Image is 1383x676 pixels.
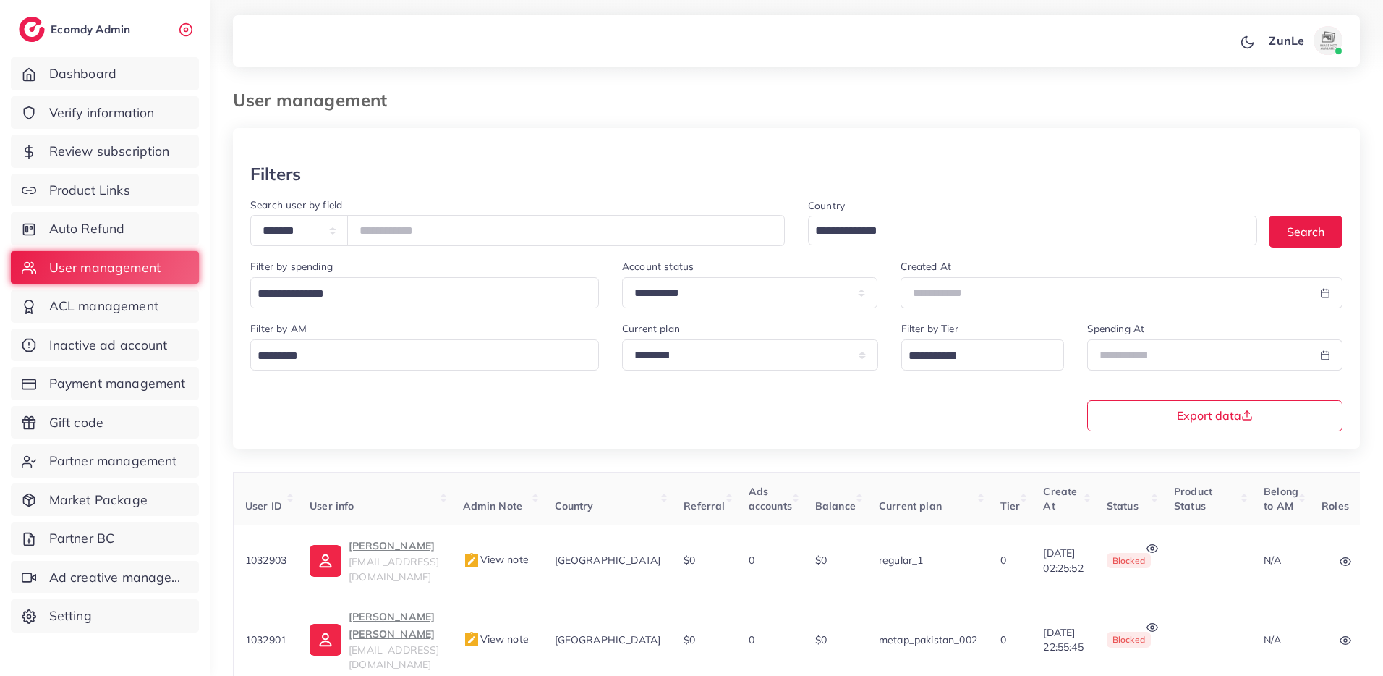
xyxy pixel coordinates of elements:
img: ic-user-info.36bf1079.svg [310,624,341,656]
input: Search for option [810,220,1238,242]
p: [PERSON_NAME] [349,537,439,554]
img: logo [19,17,45,42]
a: Product Links [11,174,199,207]
div: Search for option [808,216,1257,245]
span: 0 [749,633,754,646]
span: Product Links [49,181,130,200]
input: Search for option [252,345,580,368]
label: Filter by AM [250,321,307,336]
label: Account status [622,259,694,274]
span: $0 [815,554,827,567]
p: [PERSON_NAME] [PERSON_NAME] [349,608,439,643]
span: N/A [1264,554,1281,567]
label: Current plan [622,321,680,336]
span: 0 [749,554,754,567]
h3: User management [233,90,399,111]
a: Auto Refund [11,212,199,245]
span: [EMAIL_ADDRESS][DOMAIN_NAME] [349,555,439,583]
span: $0 [684,633,695,646]
a: ZunLeavatar [1261,26,1348,55]
span: Export data [1177,410,1253,421]
span: Referral [684,499,725,512]
label: Spending At [1087,321,1145,336]
span: Partner management [49,452,177,470]
span: Current plan [879,499,942,512]
span: Review subscription [49,142,170,161]
span: Create At [1043,485,1077,512]
span: 1032903 [245,554,286,567]
span: Country [555,499,594,512]
button: Search [1269,216,1342,247]
p: ZunLe [1269,32,1304,49]
label: Filter by Tier [901,321,958,336]
span: Ad creative management [49,568,188,587]
a: Market Package [11,483,199,517]
span: $0 [815,633,827,646]
span: [GEOGRAPHIC_DATA] [555,554,661,567]
label: Search user by field [250,198,342,212]
span: 0 [1000,554,1006,567]
span: View note [463,553,529,566]
span: Ads accounts [749,485,792,512]
img: avatar [1314,26,1342,55]
a: User management [11,251,199,284]
a: logoEcomdy Admin [19,17,134,42]
button: Export data [1087,400,1343,431]
span: Product Status [1174,485,1212,512]
span: blocked [1107,632,1151,648]
span: Verify information [49,103,155,122]
a: Partner BC [11,522,199,555]
img: admin_note.cdd0b510.svg [463,552,480,570]
a: Payment management [11,367,199,400]
a: Setting [11,599,199,633]
span: Dashboard [49,64,116,83]
span: Tier [1000,499,1021,512]
a: Partner management [11,444,199,478]
a: [PERSON_NAME] [PERSON_NAME][EMAIL_ADDRESS][DOMAIN_NAME] [310,608,439,672]
span: Status [1107,499,1139,512]
span: [EMAIL_ADDRESS][DOMAIN_NAME] [349,643,439,671]
span: Payment management [49,374,186,393]
span: User info [310,499,354,512]
label: Country [808,198,845,213]
a: ACL management [11,290,199,323]
span: N/A [1264,633,1281,646]
span: [DATE] 02:25:52 [1043,546,1083,575]
h3: Filters [250,164,301,185]
input: Search for option [252,283,580,305]
span: ACL management [49,297,158,316]
a: Verify information [11,96,199,130]
img: ic-user-info.36bf1079.svg [310,545,341,577]
span: [GEOGRAPHIC_DATA] [555,633,661,646]
span: User ID [245,499,282,512]
label: Filter by spending [250,259,333,274]
span: blocked [1107,553,1151,569]
a: Gift code [11,406,199,439]
h2: Ecomdy Admin [51,22,134,36]
a: Dashboard [11,57,199,90]
div: Search for option [250,277,599,308]
input: Search for option [903,345,1045,368]
span: $0 [684,554,695,567]
span: [DATE] 22:55:45 [1043,625,1083,655]
span: 0 [1000,633,1006,646]
span: Partner BC [49,529,115,548]
a: Review subscription [11,135,199,168]
span: Admin Note [463,499,523,512]
span: 1032901 [245,633,286,646]
div: Search for option [901,339,1064,371]
span: Setting [49,607,92,625]
a: Inactive ad account [11,329,199,362]
span: Inactive ad account [49,336,168,355]
span: Belong to AM [1264,485,1298,512]
span: Roles [1322,499,1349,512]
span: regular_1 [879,554,923,567]
span: User management [49,258,161,277]
div: Search for option [250,339,599,371]
label: Created At [901,259,951,274]
span: metap_pakistan_002 [879,633,977,646]
a: [PERSON_NAME][EMAIL_ADDRESS][DOMAIN_NAME] [310,537,439,584]
span: Market Package [49,491,148,510]
span: Gift code [49,413,103,432]
img: admin_note.cdd0b510.svg [463,631,480,648]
